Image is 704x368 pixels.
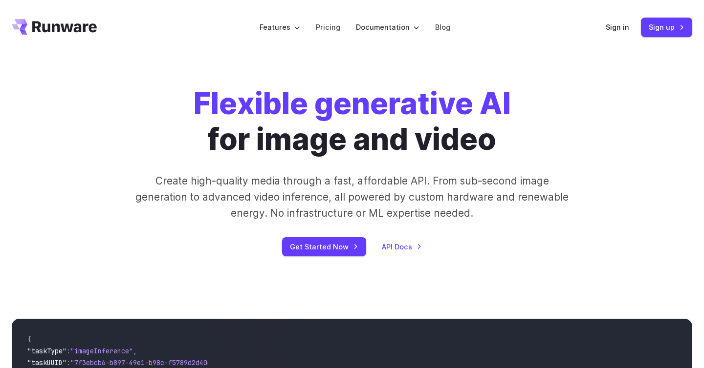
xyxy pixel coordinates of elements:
span: "imageInference" [70,347,133,355]
span: "taskType" [27,347,66,355]
a: API Docs [382,241,422,252]
span: "7f3ebcb6-b897-49e1-b98c-f5789d2d40d7" [70,358,219,367]
label: Documentation [356,21,419,33]
a: Sign in [606,21,629,33]
a: Pricing [316,21,340,33]
span: { [27,335,31,344]
p: Create high-quality media through a fast, affordable API. From sub-second image generation to adv... [134,173,570,222]
a: Blog [435,21,450,33]
span: : [66,347,70,355]
h1: for image and video [194,86,511,157]
label: Features [260,21,300,33]
span: : [66,358,70,367]
strong: Flexible generative AI [194,85,511,122]
a: Sign up [641,18,692,37]
a: Go to / [12,19,97,35]
span: "taskUUID" [27,358,66,367]
a: Get Started Now [282,237,366,256]
span: , [133,347,137,355]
